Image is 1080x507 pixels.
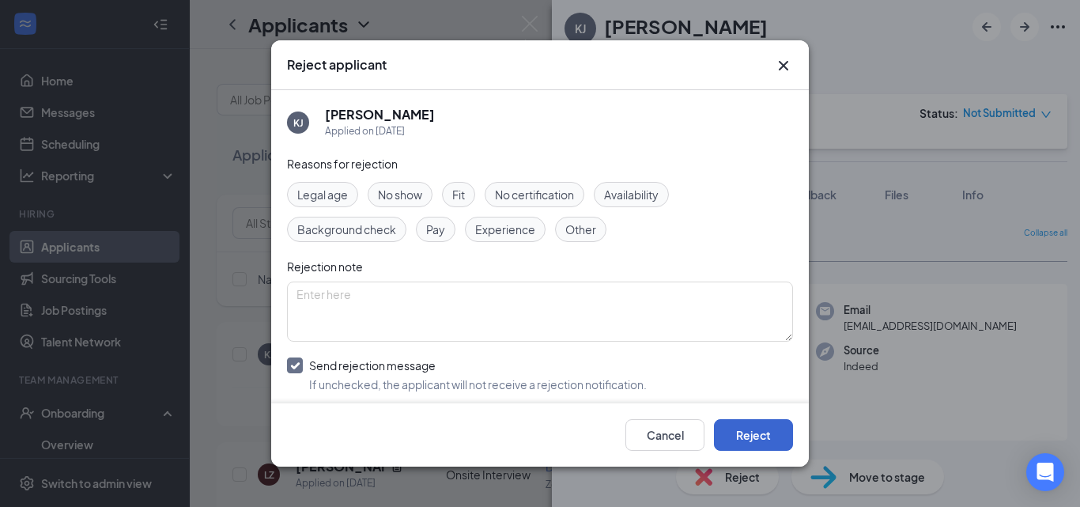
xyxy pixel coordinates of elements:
[774,56,793,75] button: Close
[287,259,363,274] span: Rejection note
[625,419,704,451] button: Cancel
[774,56,793,75] svg: Cross
[452,186,465,203] span: Fit
[297,186,348,203] span: Legal age
[1026,453,1064,491] div: Open Intercom Messenger
[426,221,445,238] span: Pay
[325,106,435,123] h5: [PERSON_NAME]
[604,186,659,203] span: Availability
[378,186,422,203] span: No show
[325,123,435,139] div: Applied on [DATE]
[565,221,596,238] span: Other
[475,221,535,238] span: Experience
[287,157,398,171] span: Reasons for rejection
[714,419,793,451] button: Reject
[287,56,387,74] h3: Reject applicant
[297,221,396,238] span: Background check
[495,186,574,203] span: No certification
[293,116,304,130] div: KJ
